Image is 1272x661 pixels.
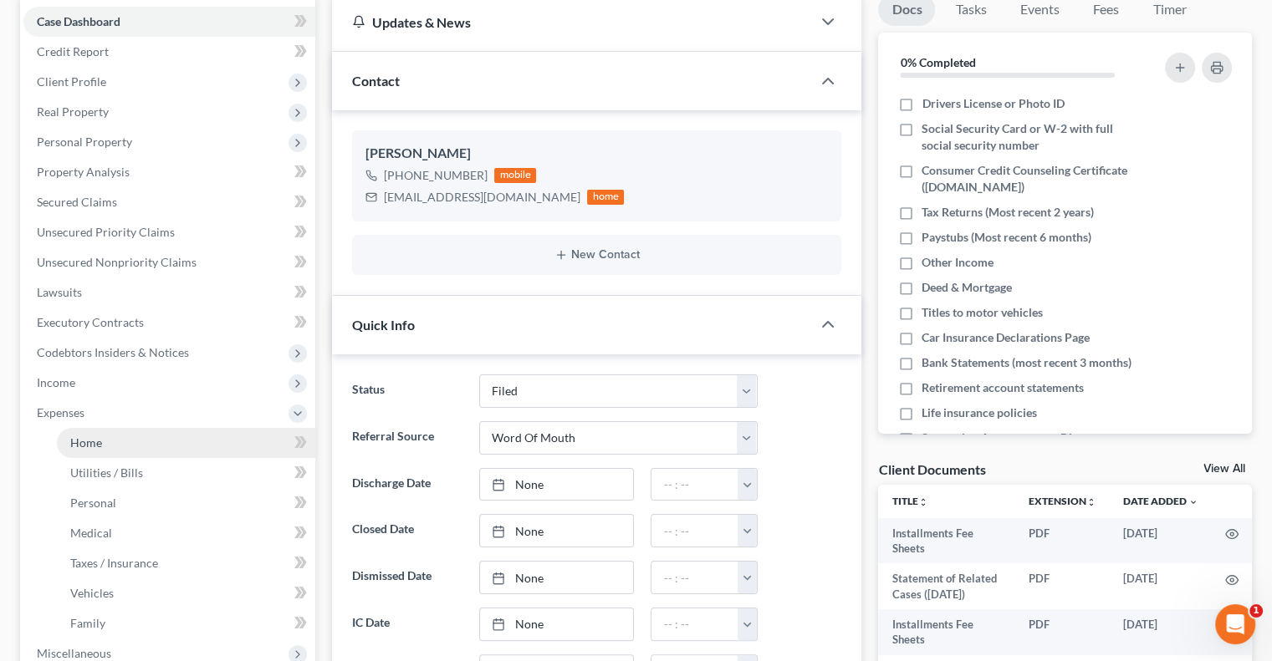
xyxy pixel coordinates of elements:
[1123,495,1198,507] a: Date Added expand_more
[922,120,1144,154] span: Social Security Card or W-2 with full social security number
[1215,604,1255,644] iframe: Intercom live chat
[878,609,1015,655] td: Installments Fee Sheets
[917,497,927,507] i: unfold_more
[37,315,144,329] span: Executory Contracts
[1029,495,1096,507] a: Extensionunfold_more
[352,317,415,333] span: Quick Info
[344,374,470,408] label: Status
[891,495,927,507] a: Titleunfold_more
[344,421,470,455] label: Referral Source
[57,458,315,488] a: Utilities / Bills
[1110,518,1212,564] td: [DATE]
[344,608,470,641] label: IC Date
[23,247,315,277] a: Unsecured Nonpriority Claims
[922,95,1064,112] span: Drivers License or Photo ID
[922,162,1144,196] span: Consumer Credit Counseling Certificate ([DOMAIN_NAME])
[384,167,488,184] div: [PHONE_NUMBER]
[70,556,158,570] span: Taxes / Insurance
[878,460,985,478] div: Client Documents
[922,254,994,271] span: Other Income
[878,563,1015,609] td: Statement of Related Cases ([DATE])
[1188,497,1198,507] i: expand_more
[23,37,315,67] a: Credit Report
[1203,463,1245,475] a: View All
[37,646,111,660] span: Miscellaneous
[922,379,1084,396] span: Retirement account statements
[70,586,114,600] span: Vehicles
[37,195,117,209] span: Secured Claims
[922,279,1012,296] span: Deed & Mortgage
[70,465,143,480] span: Utilities / Bills
[57,608,315,638] a: Family
[344,514,470,547] label: Closed Date
[365,248,828,262] button: New Contact
[23,308,315,338] a: Executory Contracts
[23,157,315,187] a: Property Analysis
[70,526,112,540] span: Medical
[37,74,106,89] span: Client Profile
[23,7,315,37] a: Case Dashboard
[37,14,120,28] span: Case Dashboard
[480,469,634,501] a: None
[37,104,109,119] span: Real Property
[70,435,102,450] span: Home
[57,488,315,518] a: Personal
[57,548,315,578] a: Taxes / Insurance
[57,578,315,608] a: Vehicles
[70,616,105,630] span: Family
[1249,604,1263,618] span: 1
[37,255,197,269] span: Unsecured Nonpriority Claims
[1015,609,1110,655] td: PDF
[365,144,828,164] div: [PERSON_NAME]
[651,562,738,593] input: -- : --
[37,375,75,389] span: Income
[900,55,975,69] strong: 0% Completed
[1086,497,1096,507] i: unfold_more
[480,515,634,547] a: None
[384,189,580,206] div: [EMAIL_ADDRESS][DOMAIN_NAME]
[37,225,175,239] span: Unsecured Priority Claims
[1015,518,1110,564] td: PDF
[57,518,315,548] a: Medical
[651,608,738,640] input: -- : --
[344,468,470,501] label: Discharge Date
[494,168,536,183] div: mobile
[651,515,738,547] input: -- : --
[922,329,1090,346] span: Car Insurance Declarations Page
[37,44,109,58] span: Credit Report
[922,204,1094,221] span: Tax Returns (Most recent 2 years)
[57,428,315,458] a: Home
[352,73,400,89] span: Contact
[37,405,84,419] span: Expenses
[23,277,315,308] a: Lawsuits
[480,562,634,593] a: None
[922,304,1043,321] span: Titles to motor vehicles
[37,285,82,299] span: Lawsuits
[1110,609,1212,655] td: [DATE]
[37,345,189,359] span: Codebtors Insiders & Notices
[23,187,315,217] a: Secured Claims
[878,518,1015,564] td: Installments Fee Sheets
[37,135,132,149] span: Personal Property
[922,354,1132,371] span: Bank Statements (most recent 3 months)
[23,217,315,247] a: Unsecured Priority Claims
[922,430,1144,463] span: Separation Agreements or Divorce Decrees
[37,165,130,179] span: Property Analysis
[352,13,791,31] div: Updates & News
[587,190,624,205] div: home
[480,608,634,640] a: None
[1015,563,1110,609] td: PDF
[1110,563,1212,609] td: [DATE]
[922,404,1037,421] span: Life insurance policies
[70,496,116,510] span: Personal
[922,229,1091,246] span: Paystubs (Most recent 6 months)
[344,561,470,594] label: Dismissed Date
[651,469,738,501] input: -- : --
